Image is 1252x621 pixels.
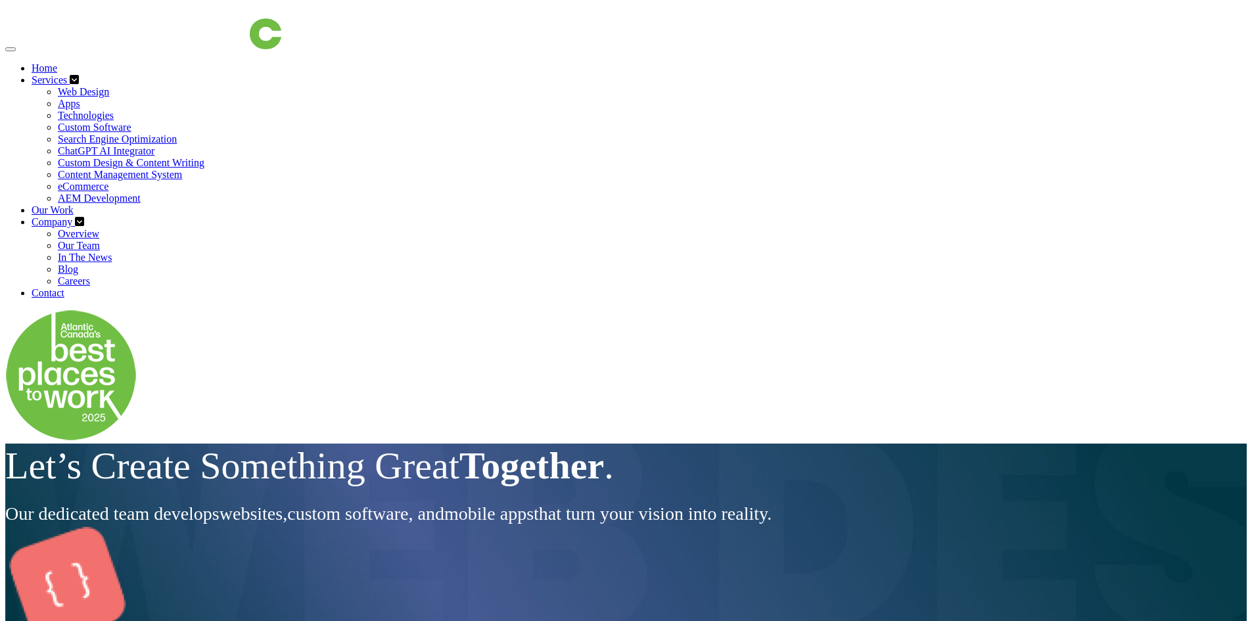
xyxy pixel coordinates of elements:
a: In The News [58,252,112,263]
span: websites [220,503,283,524]
button: Toggle navigation [5,47,16,51]
a: Web Design [58,86,109,97]
a: Apps [58,98,80,109]
a: Overview [58,228,99,239]
a: AEM Development [58,193,141,204]
a: Custom Software [58,122,131,133]
h1: Let’s Create Something Great . [5,444,1247,488]
a: Contact [32,287,64,298]
a: eCommerce [58,181,108,192]
a: Careers [58,275,90,287]
a: Technologies [58,110,114,121]
a: Home [32,62,57,74]
a: Search Engine Optimization [58,133,177,145]
a: Custom Design & Content Writing [58,157,204,168]
a: Company [32,216,75,227]
img: immediac [18,5,281,49]
a: Content Management System [58,169,182,180]
span: Together [459,444,604,487]
a: Blog [58,264,78,275]
a: Our Team [58,240,100,251]
img: Down [5,310,137,441]
span: mobile apps [444,503,534,524]
a: Our Work [32,204,74,216]
a: ChatGPT AI Integrator [58,145,154,156]
a: Services [32,74,70,85]
h3: Our dedicated team develops , , and that turn your vision into reality. [5,501,1247,526]
span: custom software [287,503,408,524]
